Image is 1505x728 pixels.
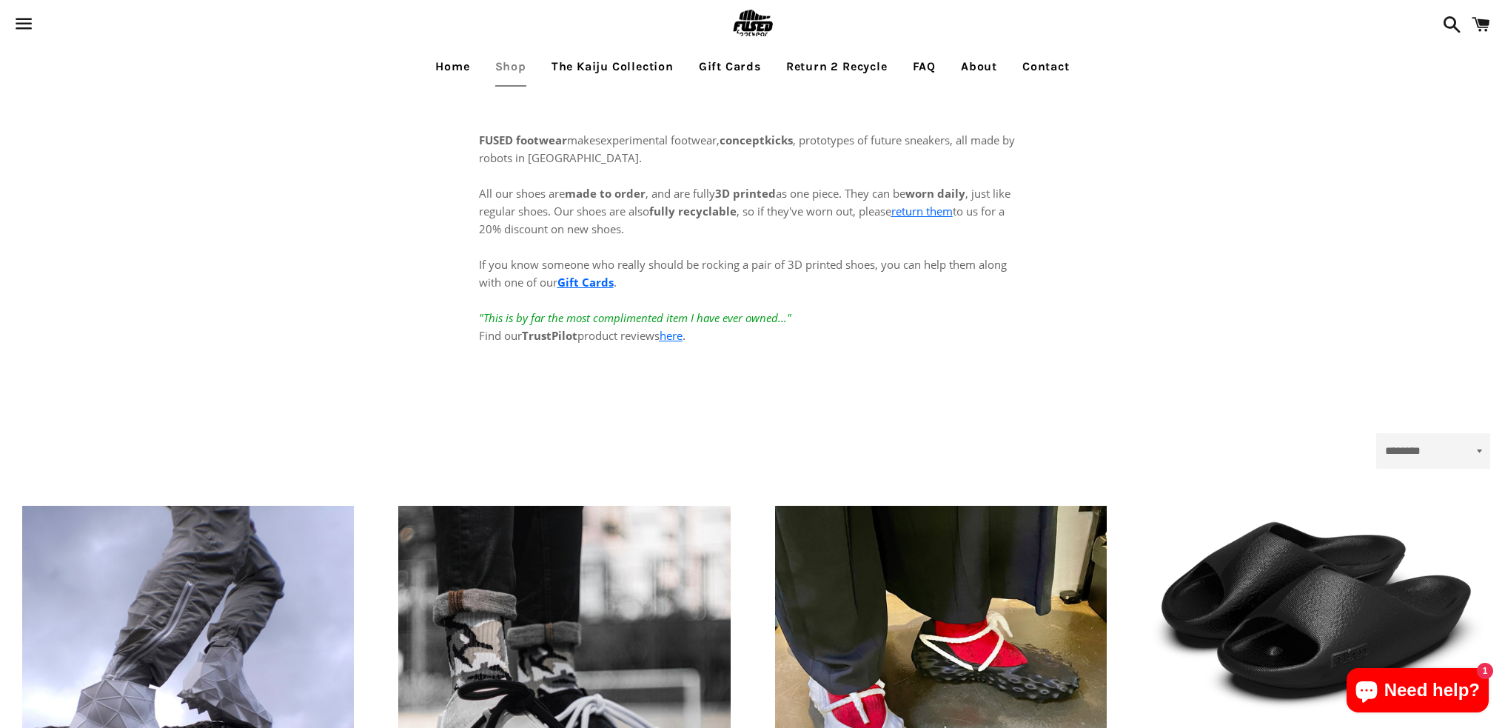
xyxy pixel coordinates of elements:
[565,186,646,201] strong: made to order
[660,328,683,343] a: here
[649,204,737,218] strong: fully recyclable
[688,48,772,85] a: Gift Cards
[950,48,1008,85] a: About
[905,186,965,201] strong: worn daily
[902,48,947,85] a: FAQ
[775,48,899,85] a: Return 2 Recycle
[479,133,567,147] strong: FUSED footwear
[1011,48,1081,85] a: Contact
[557,275,614,290] a: Gift Cards
[715,186,776,201] strong: 3D printed
[891,204,953,218] a: return them
[479,167,1027,344] p: All our shoes are , and are fully as one piece. They can be , just like regular shoes. Our shoes ...
[479,133,1015,165] span: experimental footwear, , prototypes of future sneakers, all made by robots in [GEOGRAPHIC_DATA].
[484,48,537,85] a: Shop
[424,48,480,85] a: Home
[720,133,793,147] strong: conceptkicks
[479,133,600,147] span: makes
[479,310,791,325] em: "This is by far the most complimented item I have ever owned..."
[1151,506,1483,716] a: Slate-Black
[1342,668,1493,716] inbox-online-store-chat: Shopify online store chat
[522,328,577,343] strong: TrustPilot
[540,48,685,85] a: The Kaiju Collection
